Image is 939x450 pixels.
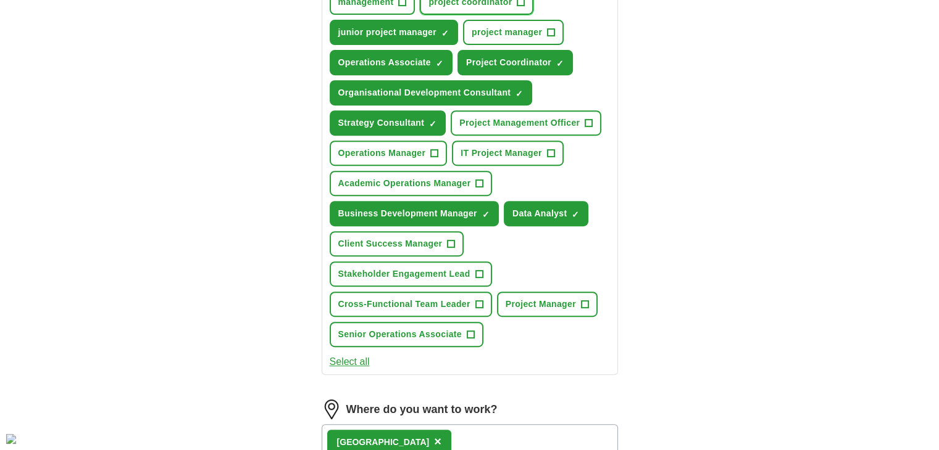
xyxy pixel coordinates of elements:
[6,434,16,444] img: Cookie%20settings
[330,261,492,287] button: Stakeholder Engagement Lead
[338,177,471,190] span: Academic Operations Manager
[346,401,498,418] label: Where do you want to work?
[556,59,564,68] span: ✓
[338,26,436,39] span: junior project manager
[452,141,564,166] button: IT Project Manager
[572,210,579,219] span: ✓
[436,59,443,68] span: ✓
[338,117,425,129] span: Strategy Consultant
[330,201,499,226] button: Business Development Manager✓
[330,322,483,347] button: Senior Operations Associate
[6,434,16,444] div: Cookie consent button
[330,141,448,166] button: Operations Manager
[338,147,426,160] span: Operations Manager
[330,50,453,75] button: Operations Associate✓
[337,436,430,449] div: [GEOGRAPHIC_DATA]
[330,20,458,45] button: junior project manager✓
[330,292,492,317] button: Cross-Functional Team Leader
[515,89,523,99] span: ✓
[504,201,589,226] button: Data Analyst✓
[457,50,573,75] button: Project Coordinator✓
[338,56,431,69] span: Operations Associate
[463,20,564,45] button: project manager
[434,435,441,448] span: ×
[330,231,464,256] button: Client Success Manager
[466,56,551,69] span: Project Coordinator
[482,210,490,219] span: ✓
[429,119,436,129] span: ✓
[441,28,449,38] span: ✓
[330,171,493,196] button: Academic Operations Manager
[338,86,511,99] span: Organisational Development Consultant
[451,110,601,136] button: Project Management Officer
[506,298,576,311] span: Project Manager
[497,292,598,317] button: Project Manager
[338,237,443,250] span: Client Success Manager
[338,268,470,280] span: Stakeholder Engagement Lead
[472,26,542,39] span: project manager
[330,110,446,136] button: Strategy Consultant✓
[322,399,341,419] img: location.png
[459,117,580,129] span: Project Management Officer
[330,80,533,105] button: Organisational Development Consultant✓
[338,298,470,311] span: Cross-Functional Team Leader
[461,147,542,160] span: IT Project Manager
[330,354,370,369] button: Select all
[338,207,477,220] span: Business Development Manager
[512,207,567,220] span: Data Analyst
[338,328,462,341] span: Senior Operations Associate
